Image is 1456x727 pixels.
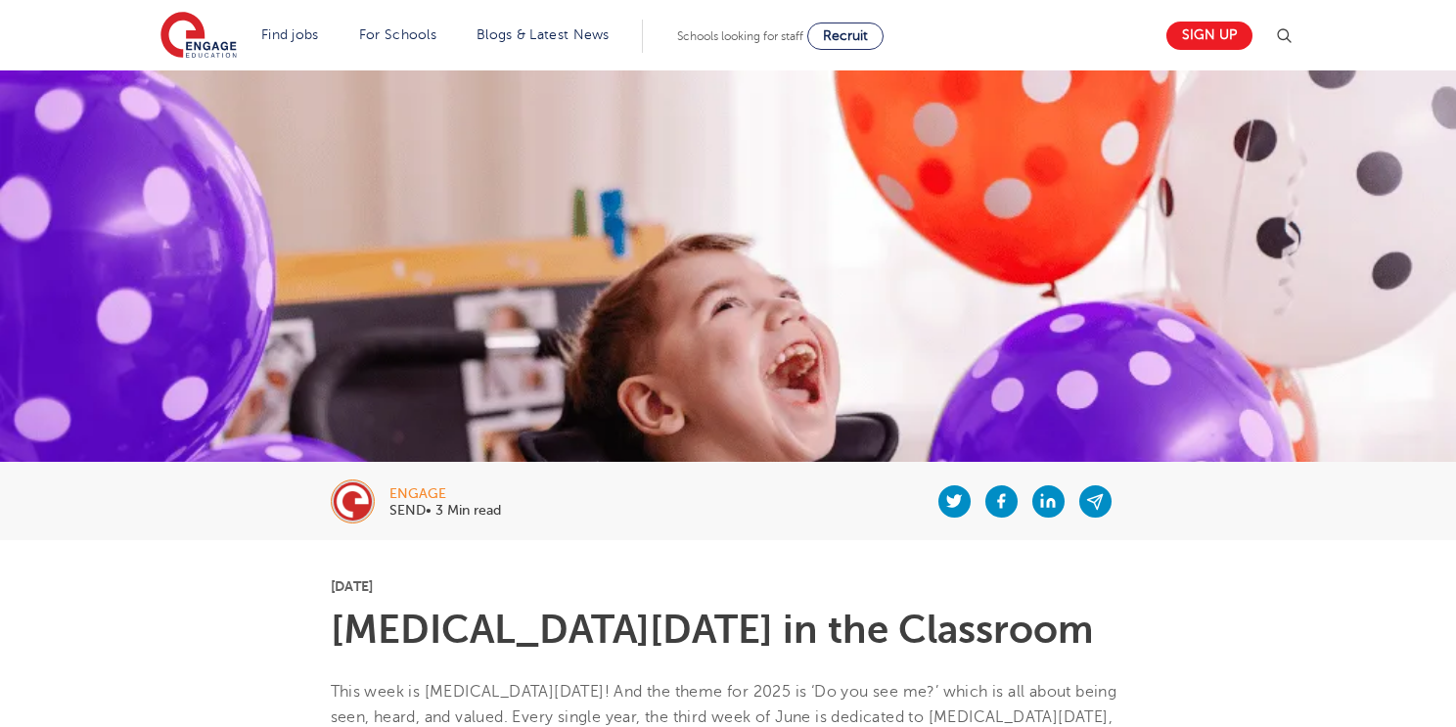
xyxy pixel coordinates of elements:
[677,29,803,43] span: Schools looking for staff
[331,611,1126,650] h1: [MEDICAL_DATA][DATE] in the Classroom
[389,487,501,501] div: engage
[359,27,436,42] a: For Schools
[477,27,610,42] a: Blogs & Latest News
[389,504,501,518] p: SEND• 3 Min read
[261,27,319,42] a: Find jobs
[331,579,1126,593] p: [DATE]
[807,23,884,50] a: Recruit
[160,12,237,61] img: Engage Education
[823,28,868,43] span: Recruit
[1166,22,1252,50] a: Sign up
